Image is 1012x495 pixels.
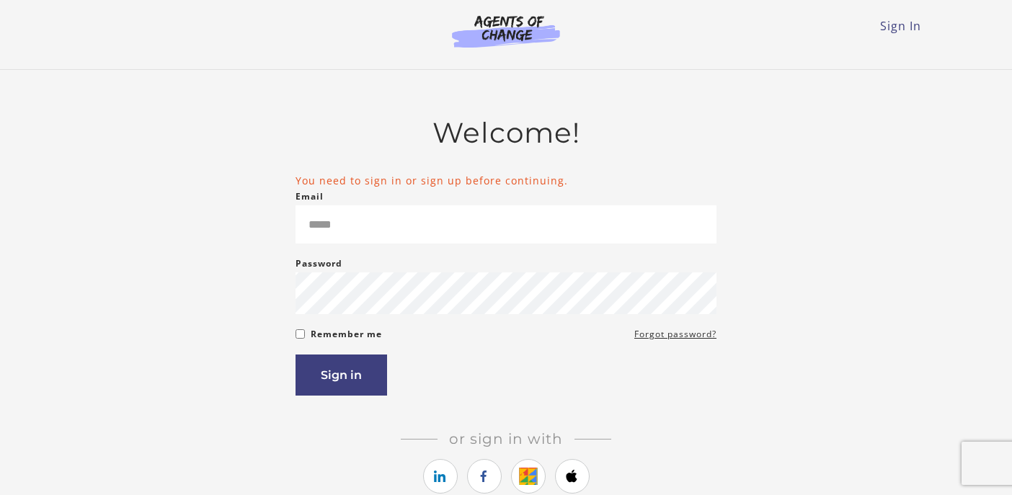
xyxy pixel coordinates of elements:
label: Password [296,255,342,272]
a: https://courses.thinkific.com/users/auth/linkedin?ss%5Breferral%5D=&ss%5Buser_return_to%5D=%2Fcou... [423,459,458,494]
a: https://courses.thinkific.com/users/auth/apple?ss%5Breferral%5D=&ss%5Buser_return_to%5D=%2Fcourse... [555,459,590,494]
span: Or sign in with [438,430,574,447]
a: https://courses.thinkific.com/users/auth/google?ss%5Breferral%5D=&ss%5Buser_return_to%5D=%2Fcours... [511,459,546,494]
h2: Welcome! [296,116,716,150]
button: Sign in [296,354,387,396]
a: Sign In [880,18,921,34]
a: https://courses.thinkific.com/users/auth/facebook?ss%5Breferral%5D=&ss%5Buser_return_to%5D=%2Fcou... [467,459,502,494]
img: Agents of Change Logo [437,14,575,48]
li: You need to sign in or sign up before continuing. [296,173,716,188]
label: Remember me [311,326,382,343]
label: Email [296,188,324,205]
a: Forgot password? [634,326,716,343]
